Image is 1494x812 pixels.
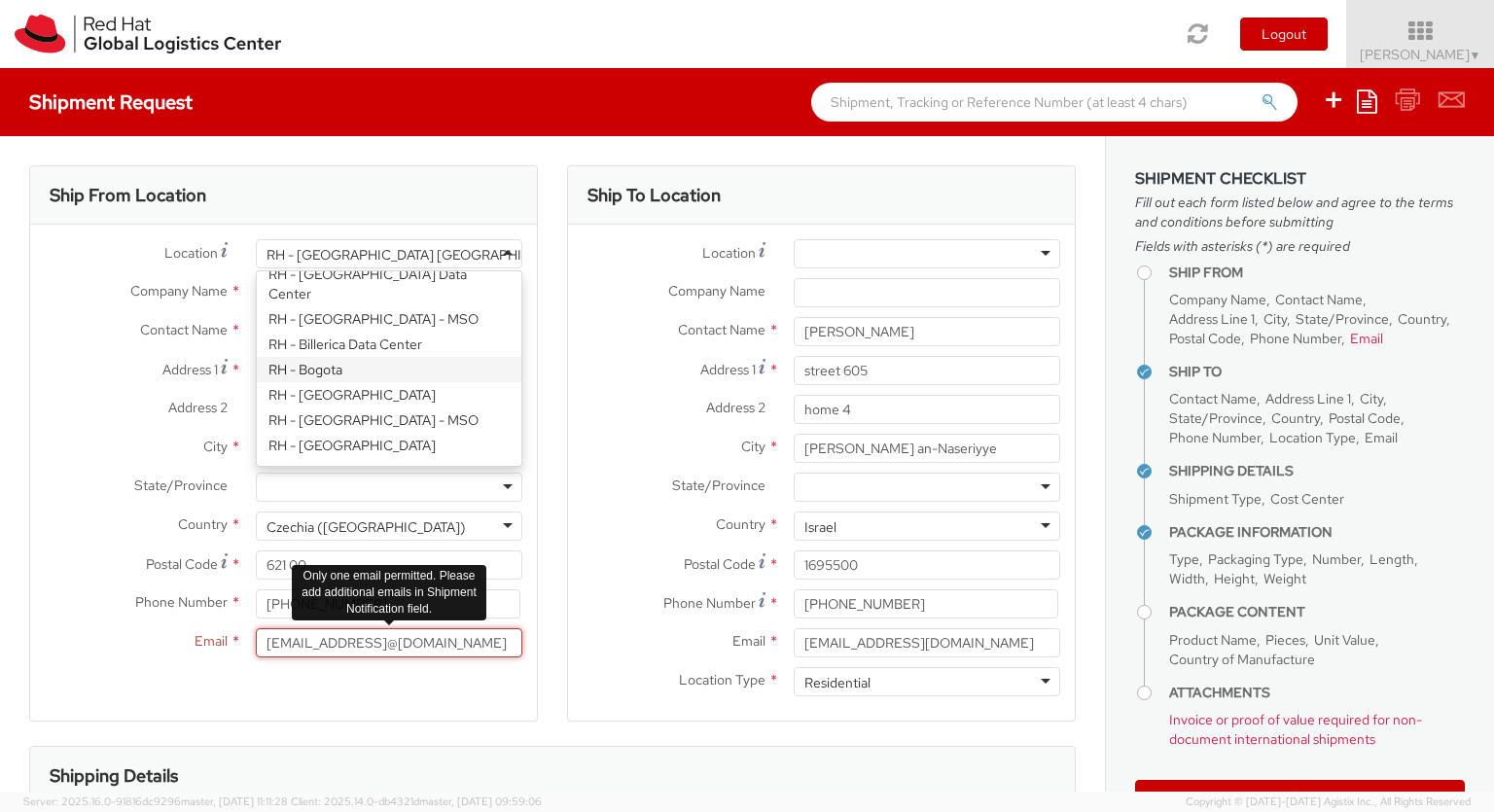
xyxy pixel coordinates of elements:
[1169,291,1266,308] span: Company Name
[1169,490,1262,508] span: Shipment Type
[672,477,765,494] span: State/Province
[1135,193,1465,231] span: Fill out each form listed below and agree to the terms and conditions before submitting
[811,83,1298,122] input: Shipment, Tracking or Reference Number (at least 4 chars)
[292,565,486,620] div: Only one email permitted. Please add additional emails in Shipment Notification field.
[1169,711,1422,748] span: Invoice or proof of value required for non-document international shipments
[257,433,521,458] div: RH - [GEOGRAPHIC_DATA]
[203,438,228,455] span: City
[257,332,521,357] div: RH - Billerica Data Center
[1275,291,1363,308] span: Contact Name
[1350,330,1383,347] span: Email
[1186,794,1471,810] span: Copyright © [DATE]-[DATE] Agistix Inc., All Rights Reserved
[1214,570,1255,587] span: Height
[1169,265,1465,280] h4: Ship From
[1250,330,1341,347] span: Phone Number
[1169,686,1465,700] h4: Attachments
[1169,605,1465,619] h4: Package Content
[804,517,836,537] div: Israel
[168,399,228,416] span: Address 2
[1312,550,1361,568] span: Number
[1398,310,1446,328] span: Country
[1169,390,1257,407] span: Contact Name
[134,477,228,494] span: State/Province
[716,515,765,533] span: Country
[1470,48,1481,63] span: ▼
[29,91,193,113] h4: Shipment Request
[1169,409,1263,427] span: State/Province
[663,594,756,612] span: Phone Number
[804,673,871,692] div: Residential
[700,361,756,378] span: Address 1
[257,382,521,407] div: RH - [GEOGRAPHIC_DATA]
[1263,310,1287,328] span: City
[1314,631,1375,649] span: Unit Value
[291,794,542,808] span: Client: 2025.14.0-db4321d
[1369,550,1414,568] span: Length
[668,282,765,300] span: Company Name
[1169,330,1241,347] span: Postal Code
[195,632,228,650] span: Email
[702,244,756,262] span: Location
[140,321,228,338] span: Contact Name
[1208,550,1303,568] span: Packaging Type
[23,794,288,808] span: Server: 2025.16.0-91816dc9296
[1270,490,1344,508] span: Cost Center
[257,306,521,332] div: RH - [GEOGRAPHIC_DATA] - MSO
[130,282,228,300] span: Company Name
[267,517,466,537] div: Czechia ([GEOGRAPHIC_DATA])
[181,794,288,808] span: master, [DATE] 11:11:28
[15,15,281,53] img: rh-logistics-00dfa346123c4ec078e1.svg
[1365,429,1398,446] span: Email
[178,515,228,533] span: Country
[1169,525,1465,540] h4: Package Information
[741,438,765,455] span: City
[1169,631,1257,649] span: Product Name
[684,555,756,573] span: Postal Code
[164,244,218,262] span: Location
[1265,390,1351,407] span: Address Line 1
[1271,409,1320,427] span: Country
[1240,18,1328,51] button: Logout
[257,262,521,306] div: RH - [GEOGRAPHIC_DATA] Data Center
[1169,429,1261,446] span: Phone Number
[1296,310,1389,328] span: State/Province
[50,766,178,786] h3: Shipping Details
[257,357,521,382] div: RH - Bogota
[1169,310,1255,328] span: Address Line 1
[1263,570,1306,587] span: Weight
[1169,570,1205,587] span: Width
[1169,651,1315,668] span: Country of Manufacture
[1269,429,1356,446] span: Location Type
[1360,390,1383,407] span: City
[146,555,218,573] span: Postal Code
[1169,464,1465,478] h4: Shipping Details
[257,458,521,483] div: RH - [GEOGRAPHIC_DATA] - MSO
[679,671,765,688] span: Location Type
[1329,409,1401,427] span: Postal Code
[419,794,542,808] span: master, [DATE] 09:59:06
[587,186,721,205] h3: Ship To Location
[678,321,765,338] span: Contact Name
[1265,631,1305,649] span: Pieces
[257,407,521,433] div: RH - [GEOGRAPHIC_DATA] - MSO
[732,632,765,650] span: Email
[1360,46,1481,63] span: [PERSON_NAME]
[1169,550,1199,568] span: Type
[135,593,228,611] span: Phone Number
[1135,236,1465,256] span: Fields with asterisks (*) are required
[50,186,206,205] h3: Ship From Location
[1169,365,1465,379] h4: Ship To
[706,399,765,416] span: Address 2
[267,245,594,265] div: RH - [GEOGRAPHIC_DATA] [GEOGRAPHIC_DATA] - B
[1135,170,1465,188] h3: Shipment Checklist
[162,361,218,378] span: Address 1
